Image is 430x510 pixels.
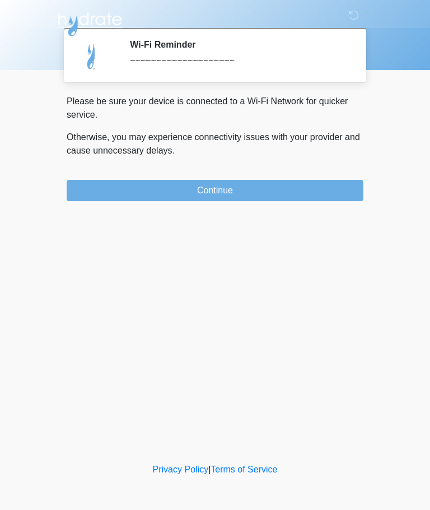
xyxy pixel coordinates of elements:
a: Privacy Policy [153,465,209,474]
a: Terms of Service [211,465,277,474]
button: Continue [67,180,363,201]
p: Please be sure your device is connected to a Wi-Fi Network for quicker service. [67,95,363,122]
span: . [172,146,175,155]
img: Agent Avatar [75,39,109,73]
a: | [208,465,211,474]
p: Otherwise, you may experience connectivity issues with your provider and cause unnecessary delays [67,131,363,157]
div: ~~~~~~~~~~~~~~~~~~~~ [130,54,347,68]
img: Hydrate IV Bar - Arcadia Logo [55,8,124,37]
